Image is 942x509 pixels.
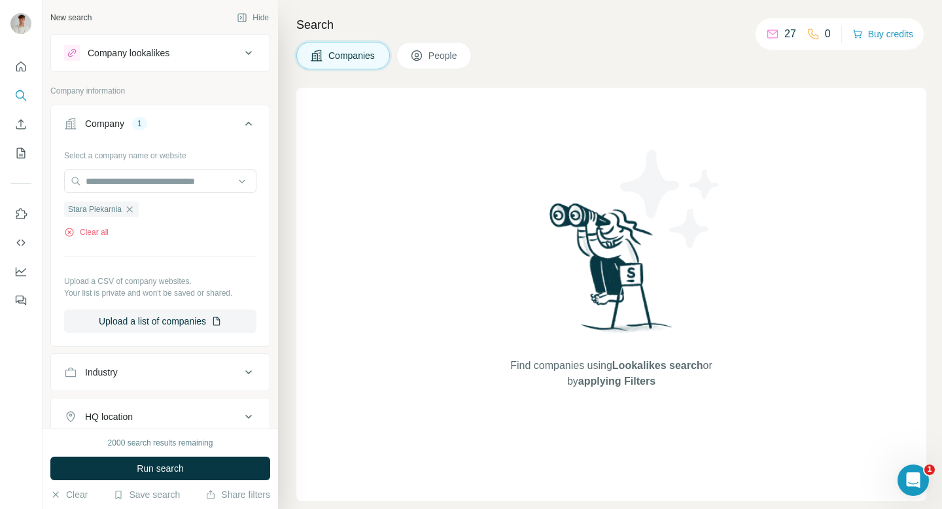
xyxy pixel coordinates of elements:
[50,12,92,24] div: New search
[10,202,31,226] button: Use Surfe on LinkedIn
[578,376,655,387] span: applying Filters
[64,145,256,162] div: Select a company name or website
[10,113,31,136] button: Enrich CSV
[10,231,31,254] button: Use Surfe API
[506,358,716,389] span: Find companies using or by
[51,357,270,388] button: Industry
[108,437,213,449] div: 2000 search results remaining
[612,140,729,258] img: Surfe Illustration - Stars
[50,488,88,501] button: Clear
[64,275,256,287] p: Upload a CSV of company websites.
[296,16,926,34] h4: Search
[205,488,270,501] button: Share filters
[428,49,459,62] span: People
[544,200,680,345] img: Surfe Illustration - Woman searching with binoculars
[924,465,935,475] span: 1
[612,360,703,371] span: Lookalikes search
[137,462,184,475] span: Run search
[328,49,376,62] span: Companies
[228,8,278,27] button: Hide
[10,55,31,79] button: Quick start
[51,401,270,432] button: HQ location
[898,465,929,496] iframe: Intercom live chat
[825,26,831,42] p: 0
[64,226,109,238] button: Clear all
[50,457,270,480] button: Run search
[85,410,133,423] div: HQ location
[852,25,913,43] button: Buy credits
[85,117,124,130] div: Company
[10,141,31,165] button: My lists
[10,13,31,34] img: Avatar
[50,85,270,97] p: Company information
[10,260,31,283] button: Dashboard
[784,26,796,42] p: 27
[64,287,256,299] p: Your list is private and won't be saved or shared.
[10,84,31,107] button: Search
[51,108,270,145] button: Company1
[85,366,118,379] div: Industry
[113,488,180,501] button: Save search
[64,309,256,333] button: Upload a list of companies
[88,46,169,60] div: Company lookalikes
[10,289,31,312] button: Feedback
[51,37,270,69] button: Company lookalikes
[132,118,147,130] div: 1
[68,203,122,215] span: Stara Piekarnia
